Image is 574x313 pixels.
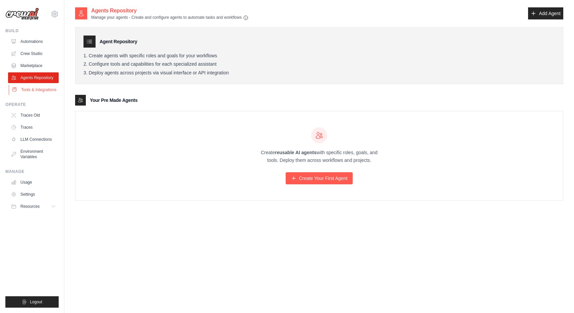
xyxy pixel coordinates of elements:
[8,122,59,133] a: Traces
[91,15,248,20] p: Manage your agents - Create and configure agents to automate tasks and workflows
[83,70,555,76] li: Deploy agents across projects via visual interface or API integration
[528,7,563,19] a: Add Agent
[8,48,59,59] a: Crew Studio
[286,172,353,184] a: Create Your First Agent
[8,201,59,212] button: Resources
[8,134,59,145] a: LLM Connections
[275,150,317,155] strong: reusable AI agents
[5,28,59,34] div: Build
[8,146,59,162] a: Environment Variables
[83,61,555,67] li: Configure tools and capabilities for each specialized assistant
[100,38,137,45] h3: Agent Repository
[8,36,59,47] a: Automations
[83,53,555,59] li: Create agents with specific roles and goals for your workflows
[91,7,248,15] h2: Agents Repository
[8,177,59,188] a: Usage
[8,72,59,83] a: Agents Repository
[8,60,59,71] a: Marketplace
[5,296,59,308] button: Logout
[8,189,59,200] a: Settings
[30,299,42,305] span: Logout
[8,110,59,121] a: Traces Old
[5,102,59,107] div: Operate
[9,84,59,95] a: Tools & Integrations
[5,8,39,20] img: Logo
[255,149,384,164] p: Create with specific roles, goals, and tools. Deploy them across workflows and projects.
[90,97,137,104] h3: Your Pre Made Agents
[5,169,59,174] div: Manage
[20,204,40,209] span: Resources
